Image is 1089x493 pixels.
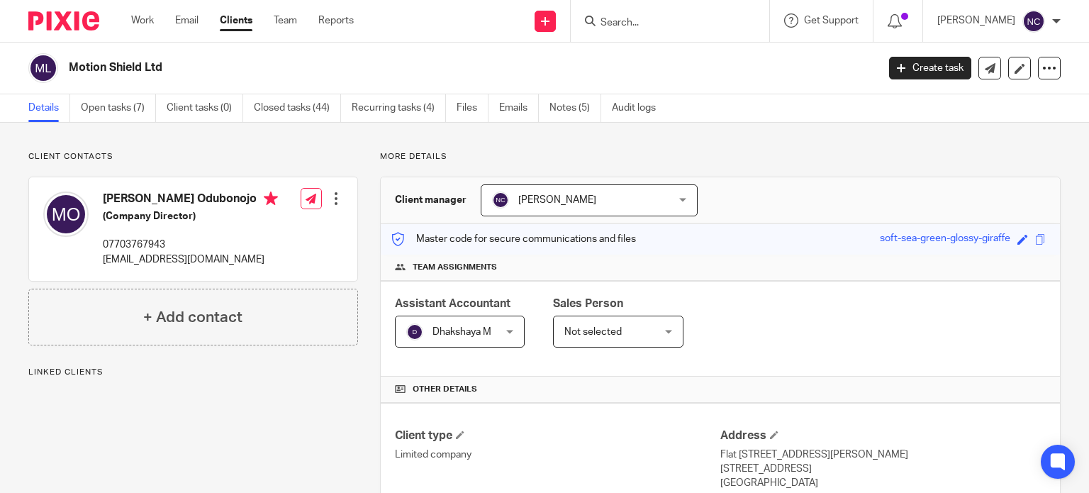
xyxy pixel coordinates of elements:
h4: [PERSON_NAME] Odubonojo [103,192,278,209]
p: Client contacts [28,151,358,162]
a: Closed tasks (44) [254,94,341,122]
a: Files [457,94,488,122]
a: Recurring tasks (4) [352,94,446,122]
a: Create task [889,57,971,79]
span: Other details [413,384,477,395]
img: Pixie [28,11,99,31]
h4: + Add contact [143,306,242,328]
p: Flat [STREET_ADDRESS][PERSON_NAME] [720,448,1046,462]
h4: Address [720,428,1046,443]
a: Email [175,13,199,28]
p: More details [380,151,1061,162]
a: Details [28,94,70,122]
p: Linked clients [28,367,358,378]
span: Team assignments [413,262,497,273]
p: [STREET_ADDRESS] [720,462,1046,476]
p: Limited company [395,448,720,462]
a: Reports [318,13,354,28]
img: svg%3E [28,53,58,83]
h2: Motion Shield Ltd [69,60,708,75]
img: svg%3E [1022,10,1045,33]
a: Open tasks (7) [81,94,156,122]
img: svg%3E [43,192,89,237]
p: 07703767943 [103,238,278,252]
a: Work [131,13,154,28]
span: Dhakshaya M [432,327,491,337]
p: Master code for secure communications and files [391,232,636,246]
img: svg%3E [406,323,423,340]
h4: Client type [395,428,720,443]
img: svg%3E [492,192,509,209]
span: Sales Person [553,298,623,309]
span: Not selected [564,327,622,337]
p: [PERSON_NAME] [937,13,1015,28]
span: Get Support [804,16,859,26]
input: Search [599,17,727,30]
a: Client tasks (0) [167,94,243,122]
span: Assistant Accountant [395,298,510,309]
a: Audit logs [612,94,666,122]
p: [EMAIL_ADDRESS][DOMAIN_NAME] [103,253,278,267]
a: Notes (5) [549,94,601,122]
p: [GEOGRAPHIC_DATA] [720,476,1046,490]
span: [PERSON_NAME] [518,195,596,205]
a: Team [274,13,297,28]
a: Clients [220,13,252,28]
h3: Client manager [395,193,467,207]
h5: (Company Director) [103,209,278,223]
i: Primary [264,192,278,206]
div: soft-sea-green-glossy-giraffe [880,231,1010,248]
a: Emails [499,94,539,122]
